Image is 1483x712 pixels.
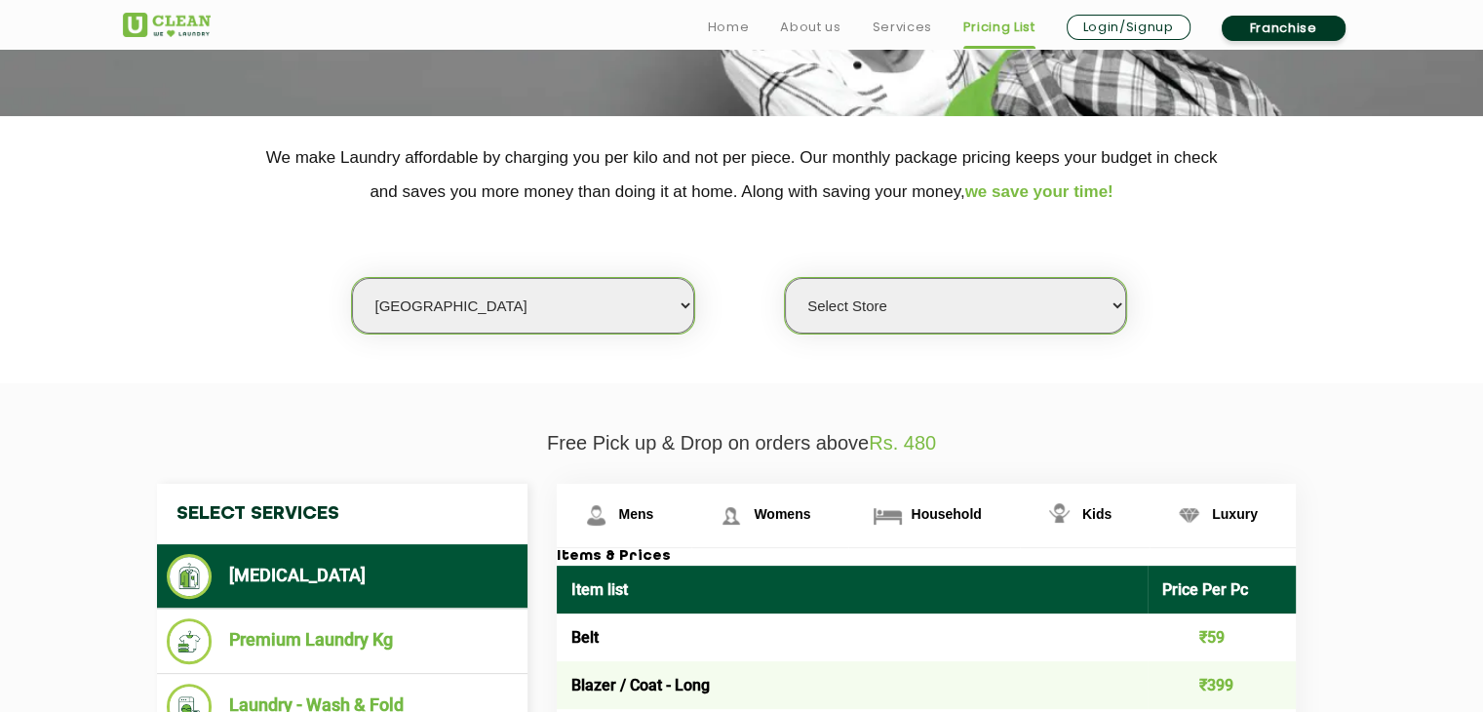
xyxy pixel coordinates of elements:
img: Womens [714,498,748,533]
span: Kids [1082,506,1112,522]
img: Household [871,498,905,533]
span: Womens [754,506,810,522]
img: UClean Laundry and Dry Cleaning [123,13,211,37]
a: Login/Signup [1067,15,1190,40]
span: Household [911,506,981,522]
img: Luxury [1172,498,1206,533]
td: Belt [557,613,1149,661]
a: About us [780,16,840,39]
th: Item list [557,566,1149,613]
span: Luxury [1212,506,1258,522]
span: Rs. 480 [869,432,936,454]
h3: Items & Prices [557,548,1296,566]
p: We make Laundry affordable by charging you per kilo and not per piece. Our monthly package pricin... [123,140,1361,209]
span: we save your time! [965,182,1113,201]
a: Home [708,16,750,39]
a: Franchise [1222,16,1346,41]
td: ₹59 [1148,613,1296,661]
img: Premium Laundry Kg [167,618,213,664]
td: ₹399 [1148,661,1296,709]
td: Blazer / Coat - Long [557,661,1149,709]
img: Dry Cleaning [167,554,213,599]
a: Services [872,16,931,39]
p: Free Pick up & Drop on orders above [123,432,1361,455]
th: Price Per Pc [1148,566,1296,613]
h4: Select Services [157,484,527,544]
li: [MEDICAL_DATA] [167,554,518,599]
img: Kids [1042,498,1076,533]
img: Mens [579,498,613,533]
li: Premium Laundry Kg [167,618,518,664]
span: Mens [619,506,654,522]
a: Pricing List [963,16,1035,39]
